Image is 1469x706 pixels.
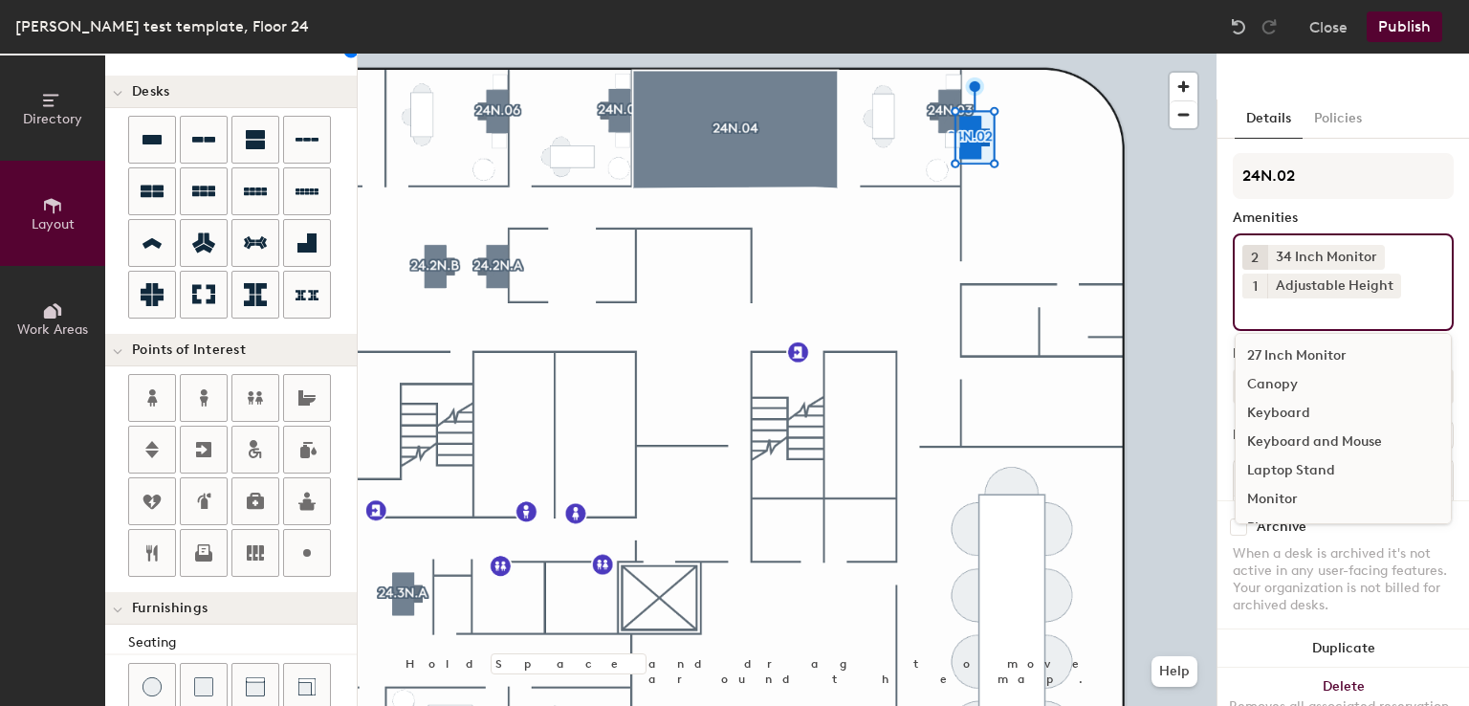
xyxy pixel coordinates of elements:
div: Archive [1257,519,1306,535]
div: Desk Type [1233,346,1454,362]
div: Monitor [1236,485,1451,514]
button: 2 [1242,245,1267,270]
span: Furnishings [132,601,208,616]
img: Couch (corner) [297,677,317,696]
button: Close [1309,11,1348,42]
div: Seating [128,632,357,653]
button: Duplicate [1217,629,1469,668]
span: Directory [23,111,82,127]
div: 34 Inch Monitor [1267,245,1385,270]
div: Adjustable Height [1267,274,1401,298]
button: Policies [1303,99,1373,139]
button: Help [1151,656,1197,687]
div: Laptop Stand [1236,456,1451,485]
span: Desks [132,84,169,99]
div: [PERSON_NAME] test template, Floor 24 [15,14,309,38]
span: 1 [1253,276,1258,297]
span: 2 [1251,248,1259,268]
img: Redo [1260,17,1279,36]
div: 27 Inch Monitor [1236,342,1451,370]
div: Desks [1233,428,1269,443]
img: Undo [1229,17,1248,36]
button: 1 [1242,274,1267,298]
span: Layout [32,216,75,232]
div: Canopy [1236,370,1451,399]
div: Keyboard and Mouse [1236,428,1451,456]
div: Amenities [1233,210,1454,226]
img: Couch (middle) [246,677,265,696]
div: Keyboard [1236,399,1451,428]
button: Details [1235,99,1303,139]
img: Stool [143,677,162,696]
span: Points of Interest [132,342,246,358]
div: Phone [1236,514,1451,542]
button: Assigned [1233,369,1454,404]
img: Cushion [194,677,213,696]
span: Work Areas [17,321,88,338]
div: When a desk is archived it's not active in any user-facing features. Your organization is not bil... [1233,545,1454,614]
button: Publish [1367,11,1442,42]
